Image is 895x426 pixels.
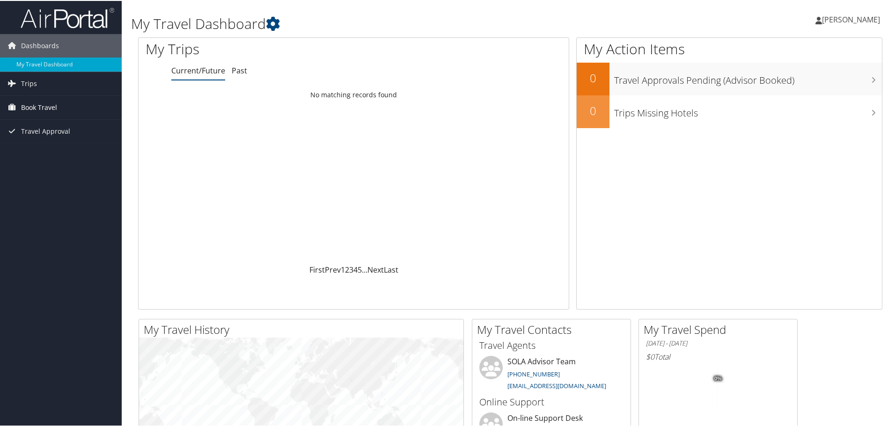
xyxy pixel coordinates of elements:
[646,351,790,361] h6: Total
[822,14,880,24] span: [PERSON_NAME]
[644,321,797,337] h2: My Travel Spend
[21,33,59,57] span: Dashboards
[21,6,114,28] img: airportal-logo.png
[507,381,606,389] a: [EMAIL_ADDRESS][DOMAIN_NAME]
[815,5,889,33] a: [PERSON_NAME]
[479,395,624,408] h3: Online Support
[139,86,569,102] td: No matching records found
[353,264,358,274] a: 4
[577,38,882,58] h1: My Action Items
[477,321,631,337] h2: My Travel Contacts
[577,69,609,85] h2: 0
[232,65,247,75] a: Past
[479,338,624,351] h3: Travel Agents
[714,375,722,381] tspan: 0%
[171,65,225,75] a: Current/Future
[146,38,382,58] h1: My Trips
[309,264,325,274] a: First
[577,94,882,127] a: 0Trips Missing Hotels
[358,264,362,274] a: 5
[384,264,398,274] a: Last
[646,351,654,361] span: $0
[646,338,790,347] h6: [DATE] - [DATE]
[507,369,560,377] a: [PHONE_NUMBER]
[345,264,349,274] a: 2
[475,355,628,393] li: SOLA Advisor Team
[577,102,609,118] h2: 0
[349,264,353,274] a: 3
[21,71,37,94] span: Trips
[614,68,882,86] h3: Travel Approvals Pending (Advisor Booked)
[21,119,70,142] span: Travel Approval
[367,264,384,274] a: Next
[614,101,882,119] h3: Trips Missing Hotels
[325,264,341,274] a: Prev
[577,62,882,94] a: 0Travel Approvals Pending (Advisor Booked)
[144,321,463,337] h2: My Travel History
[362,264,367,274] span: …
[131,13,637,33] h1: My Travel Dashboard
[21,95,57,118] span: Book Travel
[341,264,345,274] a: 1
